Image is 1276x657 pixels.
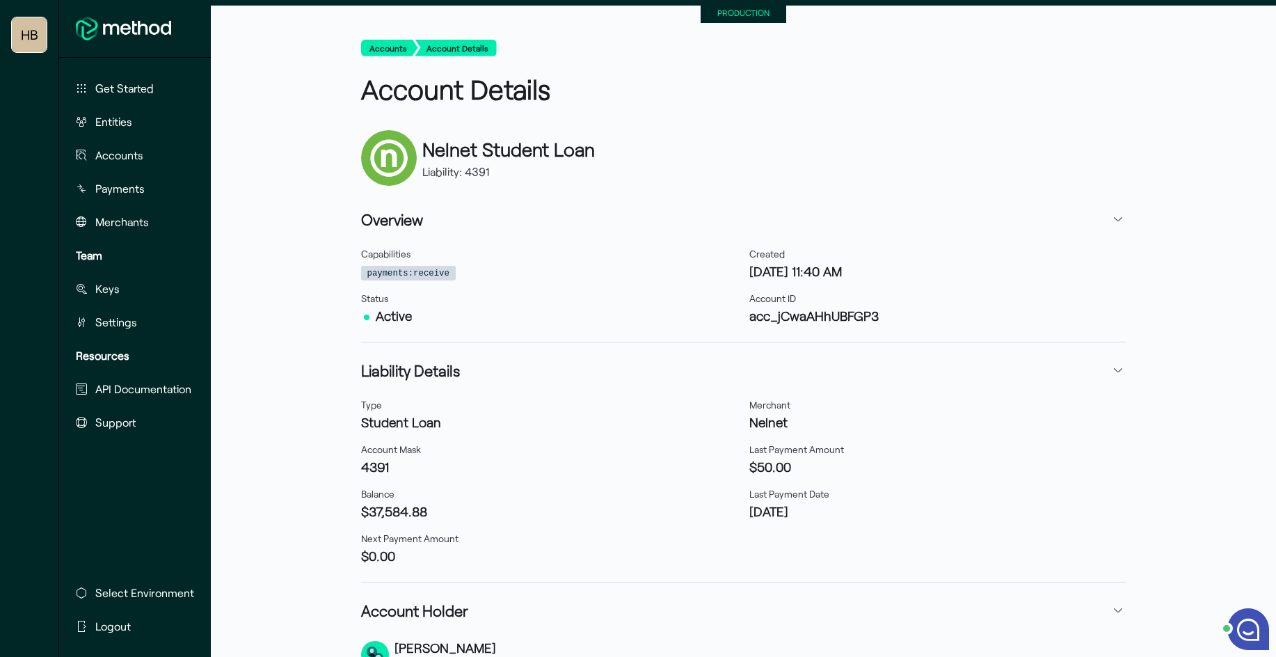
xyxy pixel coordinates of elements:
[422,136,595,164] h2: Nelnet Student Loan
[749,248,785,260] span: Created
[95,80,154,97] span: Get Started
[76,17,171,40] img: MethodFi Logo
[95,618,131,635] span: Logout
[361,208,423,230] h3: Overview
[95,180,145,197] span: Payments
[70,74,197,102] button: Get Started
[361,502,738,521] h3: $37,584.88
[361,306,738,325] h3: Active
[95,147,143,164] span: Accounts
[70,208,197,236] button: Merchants
[361,359,460,381] h3: Liability Details
[70,141,197,169] button: Accounts
[749,292,796,304] span: Account ID
[749,306,1126,325] h3: acc_jCwaAHhUBFGP3
[95,314,137,331] span: Settings
[361,130,417,186] div: Bank
[76,349,129,362] strong: Resources
[361,599,468,622] h3: Account Holder
[749,262,1126,280] h3: [DATE] 11:40 AM
[361,488,394,500] span: Balance
[361,203,1126,236] button: Overview
[394,638,496,657] h3: [PERSON_NAME]
[12,17,47,52] button: Highway Benefits
[76,248,102,262] strong: Team
[70,275,197,303] button: Keys
[70,409,197,436] button: Support
[95,381,191,397] span: API Documentation
[70,308,197,336] button: Settings
[361,70,738,109] h1: Account Details
[749,488,829,500] span: Last Payment Date
[422,165,489,178] span: Liability: 4391
[95,414,136,431] span: Support
[367,267,449,280] code: payments:receive
[95,280,120,297] span: Keys
[70,579,200,607] button: Select Environment
[70,108,197,136] button: Entities
[361,40,1126,59] nav: breadcrumb
[749,457,1126,476] h3: $50.00
[76,347,129,364] span: Resources
[361,387,1126,582] div: Liability Details
[361,594,1126,627] button: Account Holder
[361,248,410,260] span: Capabilities
[95,214,149,230] span: Merchants
[361,236,1126,342] div: Overview
[95,113,132,130] span: Entities
[749,443,844,455] span: Last Payment Amount
[749,413,1126,432] h3: Nelnet
[70,612,200,640] button: Logout
[361,40,418,56] button: Accounts
[361,443,421,455] span: Account Mask
[21,21,38,49] span: HB
[70,375,197,403] button: API Documentation
[415,40,497,56] button: Account Details
[361,266,456,280] span: payments:receive
[749,399,790,411] span: Merchant
[717,8,769,17] small: PRODUCTION
[361,546,738,565] h3: $0.00
[361,457,738,476] h3: 4391
[361,413,738,432] h3: Student Loan
[361,354,1126,387] button: Liability Details
[361,399,382,411] span: Type
[361,292,388,304] span: Status
[361,532,458,544] span: Next Payment Amount
[749,502,1126,521] h3: [DATE]
[76,247,102,264] span: Team
[95,585,194,601] span: Select Environment
[70,175,197,203] button: Payments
